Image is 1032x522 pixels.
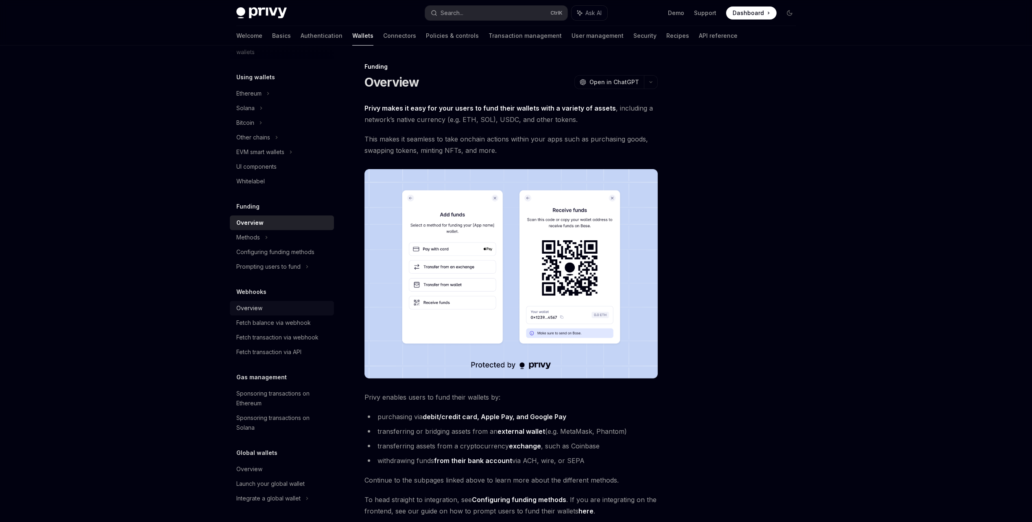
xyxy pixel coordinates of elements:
button: Ask AI [572,6,607,20]
a: Security [633,26,657,46]
a: Overview [230,301,334,315]
img: images/Funding.png [364,169,658,378]
a: Dashboard [726,7,777,20]
a: Fetch balance via webhook [230,315,334,330]
a: external wallet [497,427,545,436]
span: Dashboard [733,9,764,17]
span: Ctrl K [550,10,563,16]
div: Integrate a global wallet [236,494,301,503]
a: Sponsoring transactions on Ethereum [230,386,334,411]
div: Fetch transaction via webhook [236,333,319,342]
div: Sponsoring transactions on Solana [236,413,329,433]
a: Wallets [352,26,373,46]
a: exchange [509,442,541,450]
a: Configuring funding methods [472,496,566,504]
span: Continue to the subpages linked above to learn more about the different methods. [364,474,658,486]
a: from their bank account [434,457,512,465]
span: To head straight to integration, see . If you are integrating on the frontend, see our guide on h... [364,494,658,517]
a: Fetch transaction via webhook [230,330,334,345]
h5: Funding [236,202,260,211]
a: Policies & controls [426,26,479,46]
h5: Using wallets [236,72,275,82]
span: This makes it seamless to take onchain actions within your apps such as purchasing goods, swappin... [364,133,658,156]
span: Ask AI [585,9,602,17]
div: Overview [236,303,262,313]
div: Configuring funding methods [236,247,314,257]
div: Overview [236,218,264,228]
a: Configuring funding methods [230,245,334,259]
a: Basics [272,26,291,46]
h5: Webhooks [236,287,266,297]
div: Whitelabel [236,176,265,186]
div: UI components [236,162,277,172]
span: Open in ChatGPT [589,78,639,86]
h5: Global wallets [236,448,277,458]
strong: Privy makes it easy for your users to fund their wallets with a variety of assets [364,104,616,112]
strong: exchange [509,442,541,450]
a: Connectors [383,26,416,46]
div: Fetch transaction via API [236,347,301,357]
button: Open in ChatGPT [574,75,644,89]
a: Sponsoring transactions on Solana [230,411,334,435]
li: purchasing via [364,411,658,422]
a: Launch your global wallet [230,476,334,491]
div: Ethereum [236,89,262,98]
li: transferring or bridging assets from an (e.g. MetaMask, Phantom) [364,426,658,437]
div: Funding [364,63,658,71]
h1: Overview [364,75,419,89]
a: Authentication [301,26,343,46]
a: debit/credit card, Apple Pay, and Google Pay [423,413,566,421]
a: Transaction management [489,26,562,46]
button: Toggle dark mode [783,7,796,20]
div: Overview [236,464,262,474]
li: transferring assets from a cryptocurrency , such as Coinbase [364,440,658,452]
a: Whitelabel [230,174,334,189]
a: Overview [230,215,334,230]
a: Demo [668,9,684,17]
div: Prompting users to fund [236,262,301,272]
a: Welcome [236,26,262,46]
a: UI components [230,159,334,174]
a: API reference [699,26,737,46]
div: Methods [236,233,260,242]
a: Fetch transaction via API [230,345,334,359]
a: User management [572,26,624,46]
div: Other chains [236,133,270,142]
div: Solana [236,103,255,113]
div: Launch your global wallet [236,479,305,489]
a: Overview [230,462,334,476]
li: withdrawing funds via ACH, wire, or SEPA [364,455,658,466]
span: , including a network’s native currency (e.g. ETH, SOL), USDC, and other tokens. [364,102,658,125]
div: EVM smart wallets [236,147,284,157]
button: Search...CtrlK [425,6,567,20]
div: Sponsoring transactions on Ethereum [236,389,329,408]
img: dark logo [236,7,287,19]
div: Fetch balance via webhook [236,318,311,328]
a: Support [694,9,716,17]
a: Recipes [666,26,689,46]
a: here [578,507,593,515]
div: Search... [441,8,463,18]
h5: Gas management [236,372,287,382]
span: Privy enables users to fund their wallets by: [364,391,658,403]
div: Bitcoin [236,118,254,128]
